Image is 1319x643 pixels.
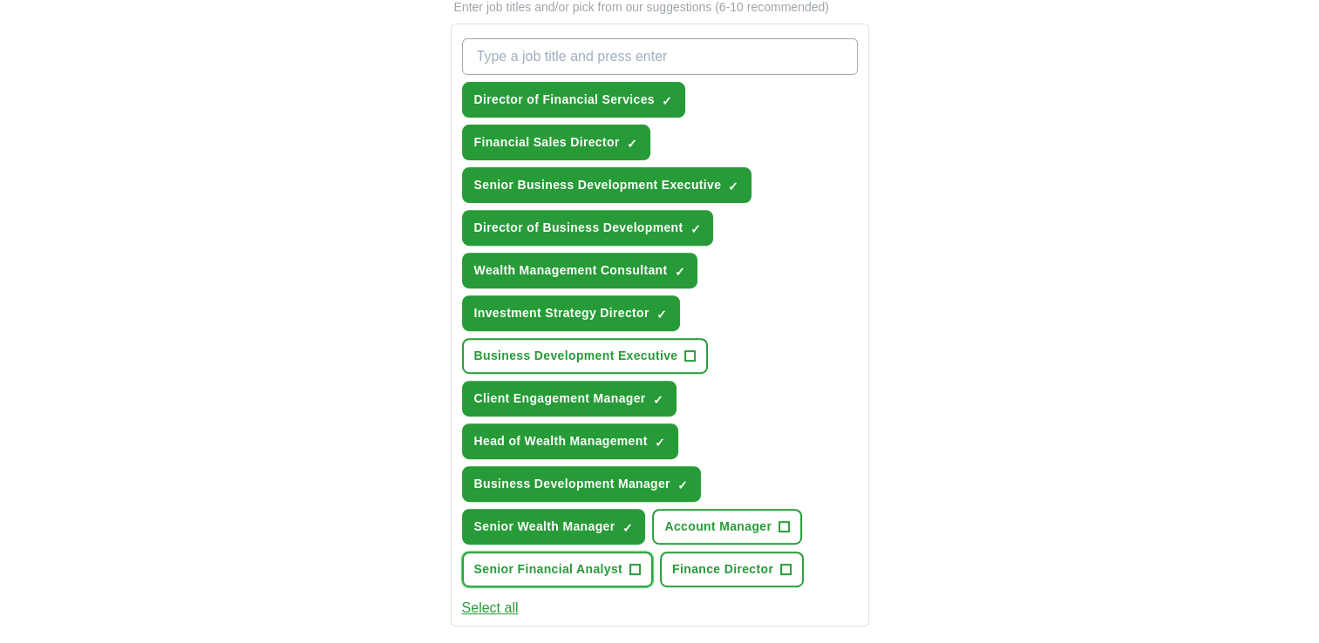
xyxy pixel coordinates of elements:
[474,347,678,365] span: Business Development Executive
[462,253,698,288] button: Wealth Management Consultant✓
[462,466,701,502] button: Business Development Manager✓
[462,338,709,374] button: Business Development Executive
[462,125,650,160] button: Financial Sales Director✓
[462,295,680,331] button: Investment Strategy Director✓
[728,179,738,193] span: ✓
[474,560,622,579] span: Senior Financial Analyst
[627,137,637,151] span: ✓
[474,261,668,280] span: Wealth Management Consultant
[462,38,858,75] input: Type a job title and press enter
[462,552,653,587] button: Senior Financial Analyst
[474,133,620,152] span: Financial Sales Director
[474,176,722,194] span: Senior Business Development Executive
[474,518,615,536] span: Senior Wealth Manager
[474,91,655,109] span: Director of Financial Services
[656,308,667,321] span: ✓
[462,598,519,619] button: Select all
[462,509,646,545] button: Senior Wealth Manager✓
[653,393,663,407] span: ✓
[474,475,670,493] span: Business Development Manager
[474,304,649,322] span: Investment Strategy Director
[674,265,684,279] span: ✓
[462,423,678,459] button: Head of Wealth Management✓
[474,389,646,408] span: Client Engagement Manager
[462,167,752,203] button: Senior Business Development Executive✓
[655,436,665,450] span: ✓
[462,381,676,416] button: Client Engagement Manager✓
[662,94,672,108] span: ✓
[660,552,804,587] button: Finance Director
[677,478,688,492] span: ✓
[690,222,700,236] span: ✓
[664,518,772,536] span: Account Manager
[474,432,648,450] span: Head of Wealth Management
[652,509,802,545] button: Account Manager
[672,560,773,579] span: Finance Director
[474,219,683,237] span: Director of Business Development
[622,521,632,535] span: ✓
[462,210,714,246] button: Director of Business Development✓
[462,82,685,118] button: Director of Financial Services✓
